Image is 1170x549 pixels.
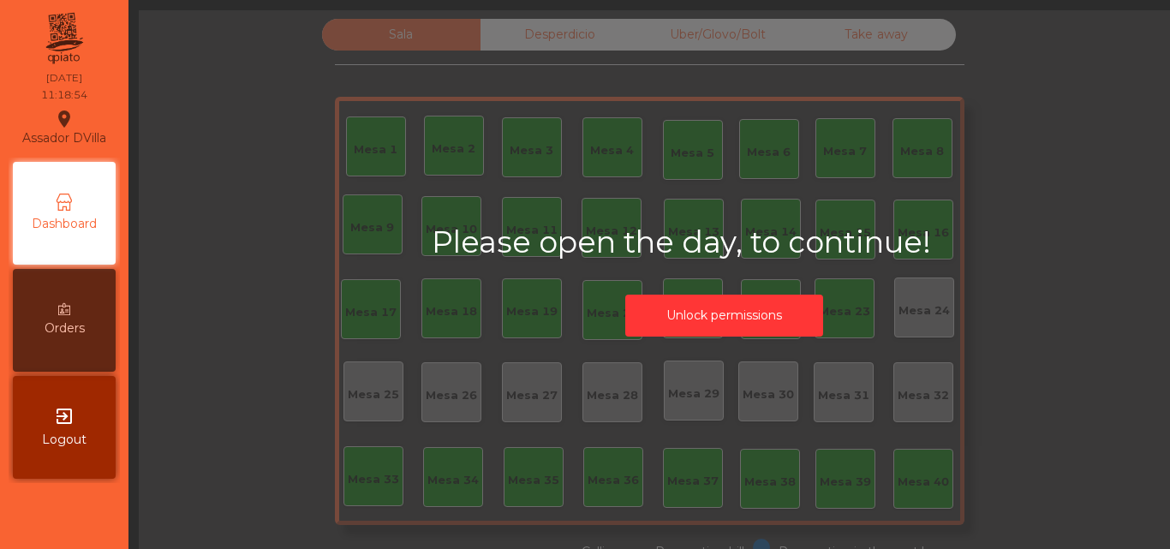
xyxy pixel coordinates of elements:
div: 11:18:54 [41,87,87,103]
h2: Please open the day, to continue! [432,224,1017,260]
span: Dashboard [32,215,97,233]
button: Unlock permissions [625,295,823,337]
i: exit_to_app [54,406,75,427]
img: qpiato [43,9,85,69]
span: Logout [42,431,87,449]
div: Assador DVilla [22,106,106,149]
span: Orders [45,319,85,337]
i: location_on [54,109,75,129]
div: [DATE] [46,70,82,86]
